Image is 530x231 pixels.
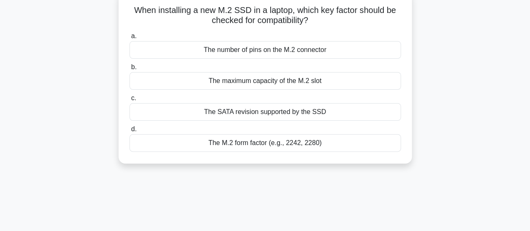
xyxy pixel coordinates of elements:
div: The maximum capacity of the M.2 slot [129,72,401,90]
span: a. [131,32,137,39]
div: The M.2 form factor (e.g., 2242, 2280) [129,134,401,152]
span: b. [131,63,137,70]
span: c. [131,94,136,101]
div: The SATA revision supported by the SSD [129,103,401,121]
h5: When installing a new M.2 SSD in a laptop, which key factor should be checked for compatibility? [129,5,402,26]
span: d. [131,125,137,132]
div: The number of pins on the M.2 connector [129,41,401,59]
